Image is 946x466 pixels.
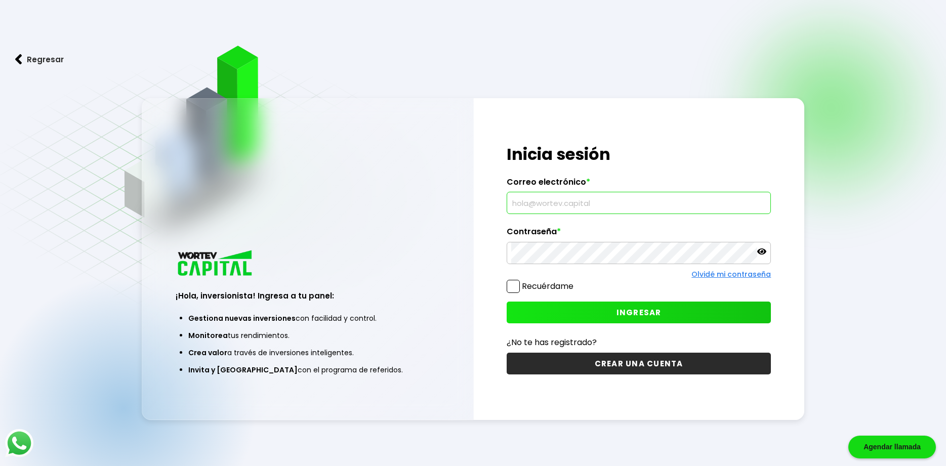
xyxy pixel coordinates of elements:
[5,429,33,457] img: logos_whatsapp-icon.242b2217.svg
[522,280,573,292] label: Recuérdame
[188,327,428,344] li: tus rendimientos.
[691,269,771,279] a: Olvidé mi contraseña
[507,336,771,349] p: ¿No te has registrado?
[188,344,428,361] li: a través de inversiones inteligentes.
[507,302,771,323] button: INGRESAR
[188,310,428,327] li: con facilidad y control.
[176,249,256,279] img: logo_wortev_capital
[507,142,771,166] h1: Inicia sesión
[507,177,771,192] label: Correo electrónico
[188,361,428,378] li: con el programa de referidos.
[188,348,227,358] span: Crea valor
[188,313,296,323] span: Gestiona nuevas inversiones
[507,336,771,374] a: ¿No te has registrado?CREAR UNA CUENTA
[507,353,771,374] button: CREAR UNA CUENTA
[188,365,298,375] span: Invita y [GEOGRAPHIC_DATA]
[616,307,662,318] span: INGRESAR
[188,330,228,341] span: Monitorea
[507,227,771,242] label: Contraseña
[848,436,936,458] div: Agendar llamada
[15,54,22,65] img: flecha izquierda
[511,192,767,214] input: hola@wortev.capital
[176,290,440,302] h3: ¡Hola, inversionista! Ingresa a tu panel:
